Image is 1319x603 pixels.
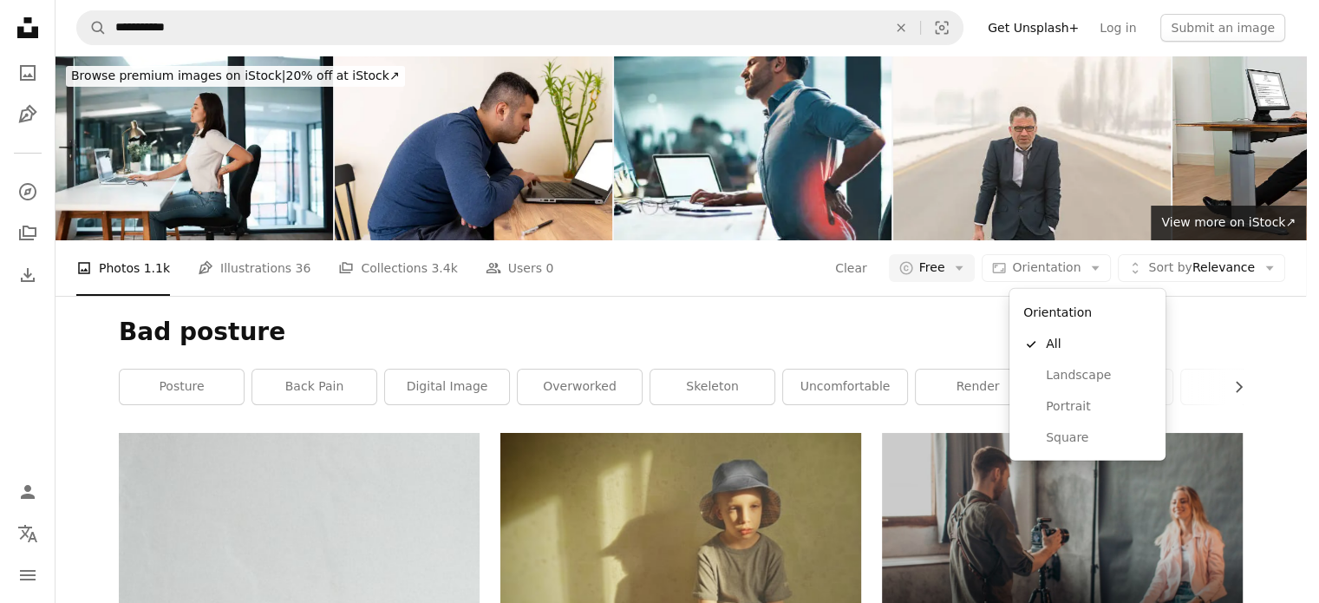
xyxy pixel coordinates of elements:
[1118,254,1285,282] button: Sort byRelevance
[1012,260,1081,274] span: Orientation
[982,254,1111,282] button: Orientation
[1046,336,1152,353] span: All
[1046,367,1152,384] span: Landscape
[1009,289,1166,461] div: Orientation
[1046,429,1152,447] span: Square
[1016,296,1159,329] div: Orientation
[1046,398,1152,416] span: Portrait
